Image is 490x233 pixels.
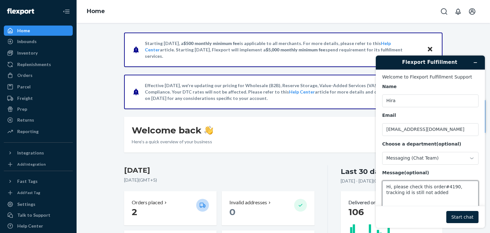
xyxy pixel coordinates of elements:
[132,199,163,206] p: Orders placed
[14,4,27,10] span: Chat
[4,115,73,125] a: Returns
[4,221,73,231] a: Help Center
[60,5,73,18] button: Close Navigation
[17,84,31,90] div: Parcel
[4,161,73,168] a: Add Integration
[4,199,73,209] a: Settings
[17,150,44,156] div: Integrations
[4,93,73,103] a: Freight
[4,126,73,137] a: Reporting
[17,223,43,229] div: Help Center
[132,207,137,217] span: 2
[348,207,364,217] span: 106
[4,70,73,80] a: Orders
[17,38,37,45] div: Inbounds
[17,106,27,112] div: Prep
[17,50,38,56] div: Inventory
[204,126,213,135] img: hand-wave emoji
[87,8,105,15] a: Home
[17,190,40,195] div: Add Fast Tag
[17,27,30,34] div: Home
[4,189,73,197] a: Add Fast Tag
[132,139,213,145] p: Here’s a quick overview of your business
[229,199,267,206] p: Invalid addresses
[4,148,73,158] button: Integrations
[4,59,73,70] a: Replenishments
[82,2,110,21] ol: breadcrumbs
[371,50,490,233] iframe: Find more information here
[132,124,213,136] h1: Welcome back
[7,8,34,15] img: Flexport logo
[17,95,33,101] div: Freight
[17,162,46,167] div: Add Integration
[341,178,391,184] p: [DATE] - [DATE] ( GMT+5 )
[17,61,51,68] div: Replenishments
[17,178,38,184] div: Fast Tags
[17,212,50,218] div: Talk to Support
[145,82,421,101] p: Effective [DATE], we're updating our pricing for Wholesale (B2B), Reserve Storage, Value-Added Se...
[4,26,73,36] a: Home
[124,165,315,176] h3: [DATE]
[4,210,73,220] button: Talk to Support
[4,48,73,58] a: Inventory
[348,199,390,206] button: Delivered orders
[17,128,39,135] div: Reporting
[341,167,387,177] div: Last 30 days
[4,104,73,114] a: Prep
[17,201,35,207] div: Settings
[438,5,450,18] button: Open Search Box
[124,191,217,225] button: Orders placed 2
[4,176,73,186] button: Fast Tags
[17,72,33,79] div: Orders
[289,89,315,94] a: Help Center
[222,191,314,225] button: Invalid addresses 0
[183,41,240,46] span: $500 monthly minimum fee
[452,5,464,18] button: Open notifications
[229,207,235,217] span: 0
[466,5,479,18] button: Open account menu
[426,45,434,54] button: Close
[4,36,73,47] a: Inbounds
[17,117,34,123] div: Returns
[145,40,421,59] p: Starting [DATE], a is applicable to all merchants. For more details, please refer to this article...
[266,47,325,52] span: $5,000 monthly minimum fee
[4,82,73,92] a: Parcel
[124,177,315,183] p: [DATE] ( GMT+5 )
